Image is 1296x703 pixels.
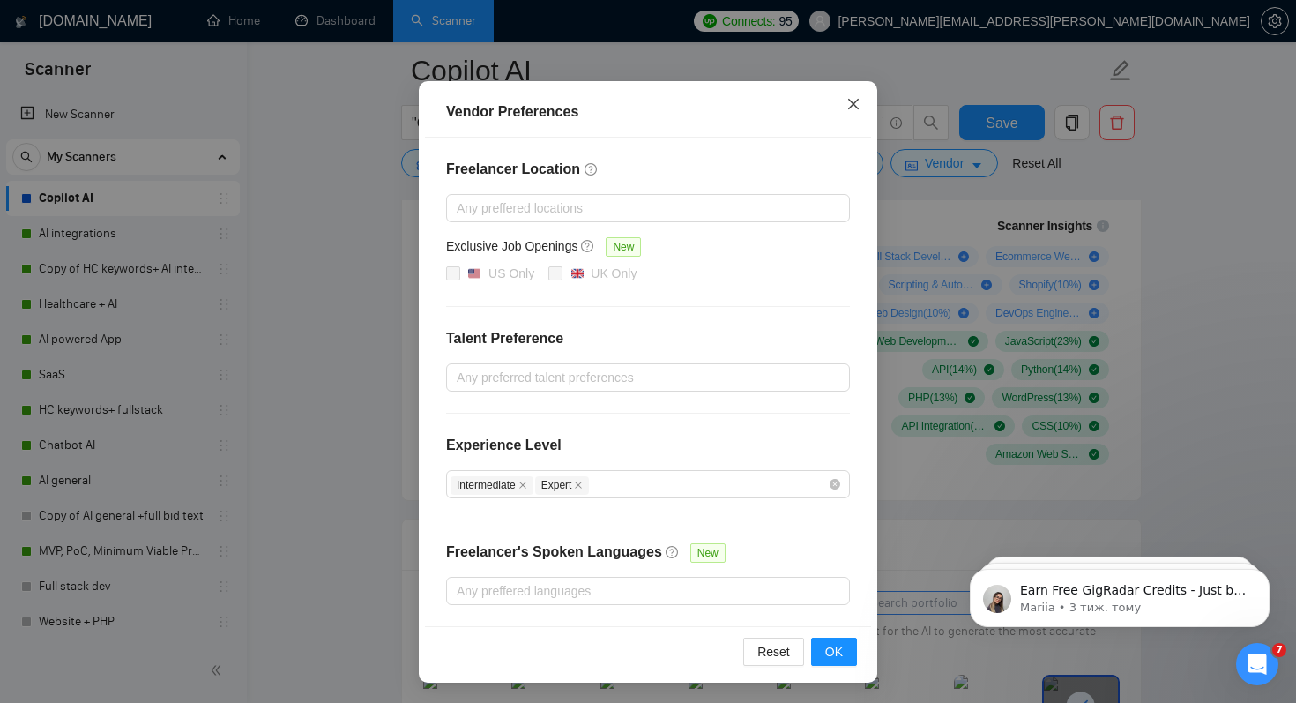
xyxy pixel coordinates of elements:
button: OK [811,638,857,666]
span: close [518,481,527,490]
span: question-circle [581,239,595,253]
div: Vendor Preferences [446,101,850,123]
span: New [606,237,641,257]
h4: Freelancer's Spoken Languages [446,542,662,563]
div: UK Only [591,264,637,283]
span: close-circle [830,479,840,490]
img: 🇺🇸 [468,267,480,280]
span: New [690,543,726,563]
span: close [846,97,860,111]
div: US Only [488,264,534,283]
iframe: Intercom notifications повідомлення [943,532,1296,655]
iframe: Intercom live chat [1236,643,1278,685]
span: 7 [1272,643,1286,657]
h4: Freelancer Location [446,159,850,180]
button: Close [830,81,877,129]
span: Reset [757,642,790,662]
span: Intermediate [451,476,533,495]
img: 🇬🇧 [571,267,584,280]
h4: Experience Level [446,435,562,456]
span: Expert [535,476,590,495]
span: close [574,481,583,490]
h4: Talent Preference [446,328,850,349]
h5: Exclusive Job Openings [446,236,577,256]
button: Reset [743,638,804,666]
span: question-circle [585,162,599,176]
span: OK [825,642,843,662]
span: question-circle [666,545,680,559]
